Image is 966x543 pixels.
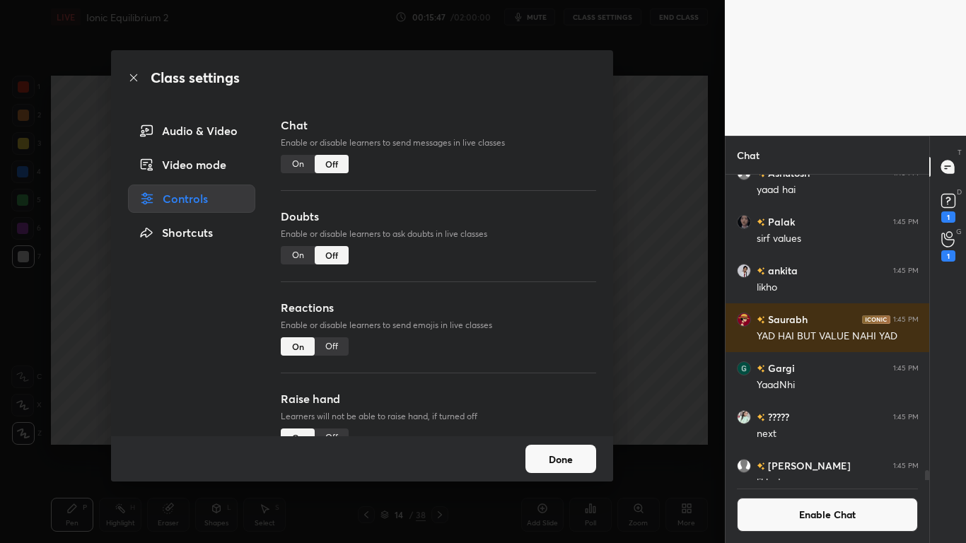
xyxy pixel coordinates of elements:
[757,427,919,441] div: next
[765,263,798,278] h6: ankita
[765,409,789,424] h6: ?????
[765,312,808,327] h6: Saurabh
[726,136,771,174] p: Chat
[893,462,919,470] div: 1:45 PM
[737,459,751,473] img: default.png
[315,246,349,264] div: Off
[128,185,255,213] div: Controls
[315,155,349,173] div: Off
[281,299,596,316] h3: Reactions
[757,414,765,421] img: no-rating-badge.077c3623.svg
[757,232,919,246] div: sirf values
[941,211,955,223] div: 1
[315,337,349,356] div: Off
[765,361,795,375] h6: Gargi
[737,361,751,375] img: photo.jpg
[765,458,851,473] h6: [PERSON_NAME]
[757,476,919,490] div: likh do mam
[281,428,315,447] div: On
[525,445,596,473] button: Done
[893,218,919,226] div: 1:45 PM
[737,215,751,229] img: 74e93c45060b4f82a3bab201c5cc3add.jpg
[941,250,955,262] div: 1
[281,136,596,149] p: Enable or disable learners to send messages in live classes
[893,267,919,275] div: 1:45 PM
[281,410,596,423] p: Learners will not be able to raise hand, if turned off
[956,226,962,237] p: G
[893,413,919,421] div: 1:45 PM
[737,264,751,278] img: 3
[128,151,255,179] div: Video mode
[757,267,765,275] img: no-rating-badge.077c3623.svg
[281,208,596,225] h3: Doubts
[862,315,890,324] img: iconic-dark.1390631f.png
[893,364,919,373] div: 1:45 PM
[315,428,349,447] div: Off
[958,147,962,158] p: T
[281,246,315,264] div: On
[128,117,255,145] div: Audio & Video
[757,316,765,324] img: no-rating-badge.077c3623.svg
[281,117,596,134] h3: Chat
[151,67,240,88] h2: Class settings
[737,498,919,532] button: Enable Chat
[726,175,930,480] div: grid
[128,218,255,247] div: Shortcuts
[765,214,795,229] h6: Palak
[281,319,596,332] p: Enable or disable learners to send emojis in live classes
[281,155,315,173] div: On
[281,228,596,240] p: Enable or disable learners to ask doubts in live classes
[737,313,751,327] img: ea3dd130e6ae499fb68aa1d820f97bb3.jpg
[757,183,919,197] div: yaad hai
[757,378,919,392] div: YaadNhi
[893,315,919,324] div: 1:45 PM
[957,187,962,197] p: D
[757,218,765,226] img: no-rating-badge.077c3623.svg
[281,337,315,356] div: On
[737,410,751,424] img: 9a4911ee61834e97a77b3ecb5c55db60.jpg
[757,462,765,470] img: no-rating-badge.077c3623.svg
[281,390,596,407] h3: Raise hand
[757,281,919,295] div: likho
[757,329,919,344] div: YAD HAI BUT VALUE NAHI YAD
[757,365,765,373] img: no-rating-badge.077c3623.svg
